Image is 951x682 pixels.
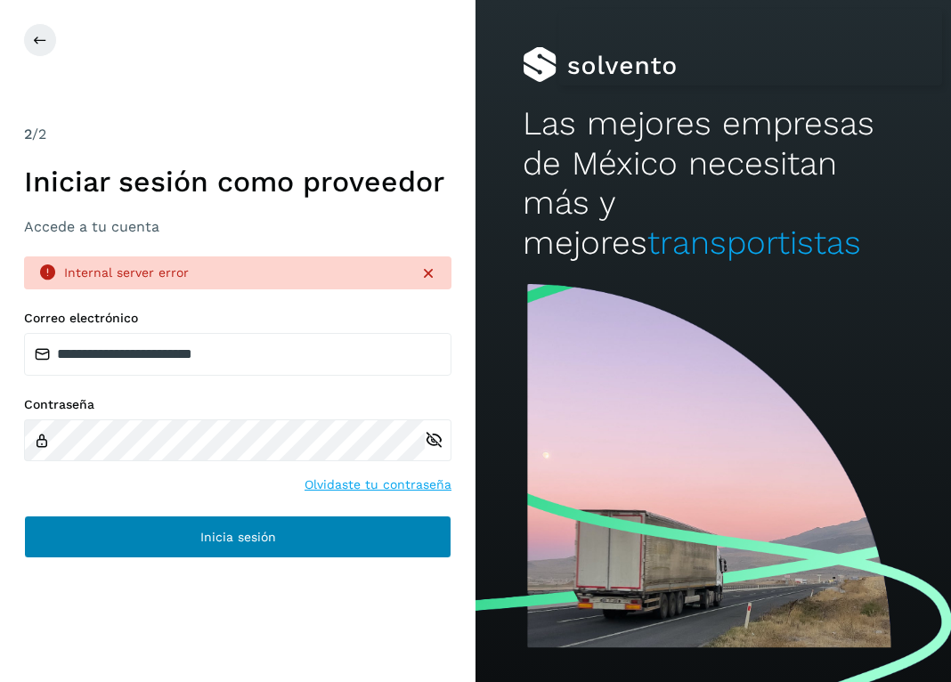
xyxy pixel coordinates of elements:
span: 2 [24,126,32,142]
label: Contraseña [24,397,451,412]
h2: Las mejores empresas de México necesitan más y mejores [523,104,903,263]
div: /2 [24,124,451,145]
a: Olvidaste tu contraseña [305,475,451,494]
span: Inicia sesión [200,531,276,543]
h1: Iniciar sesión como proveedor [24,165,451,199]
button: Inicia sesión [24,516,451,558]
span: transportistas [647,223,861,262]
div: Internal server error [64,264,405,282]
h3: Accede a tu cuenta [24,218,451,235]
label: Correo electrónico [24,311,451,326]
